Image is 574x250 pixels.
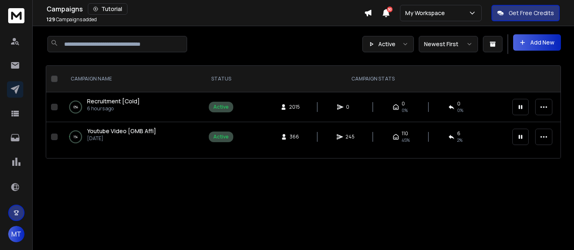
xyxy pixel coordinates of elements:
div: Active [213,134,229,140]
span: 129 [47,16,55,23]
button: Get Free Credits [491,5,560,21]
p: 6 hours ago [87,105,140,112]
span: 45 % [402,137,410,143]
p: My Workspace [405,9,448,17]
span: 50 [387,7,393,12]
div: Active [213,104,229,110]
span: 245 [346,134,355,140]
a: Youtube Video [GMB Affi] [87,127,156,135]
div: Campaigns [47,3,364,15]
td: 0%Recruitment [Cold]6 hours ago [61,92,204,122]
th: CAMPAIGN NAME [61,66,204,92]
button: Newest First [419,36,478,52]
button: MT [8,226,25,242]
span: 6 [457,130,460,137]
p: Active [378,40,395,48]
p: [DATE] [87,135,156,142]
span: 110 [402,130,408,137]
span: 0 [402,100,405,107]
span: 366 [290,134,299,140]
span: 0 [457,100,460,107]
button: Add New [513,34,561,51]
button: Tutorial [88,3,127,15]
span: 2015 [289,104,300,110]
a: Recruitment [Cold] [87,97,140,105]
p: Campaigns added [47,16,97,23]
td: 1%Youtube Video [GMB Affi][DATE] [61,122,204,152]
span: 0% [402,107,408,114]
span: 0% [457,107,463,114]
p: 1 % [74,133,78,141]
span: 2 % [457,137,462,143]
th: CAMPAIGN STATS [238,66,507,92]
span: 0 [346,104,354,110]
th: STATUS [204,66,238,92]
p: Get Free Credits [509,9,554,17]
p: 0 % [74,103,78,111]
